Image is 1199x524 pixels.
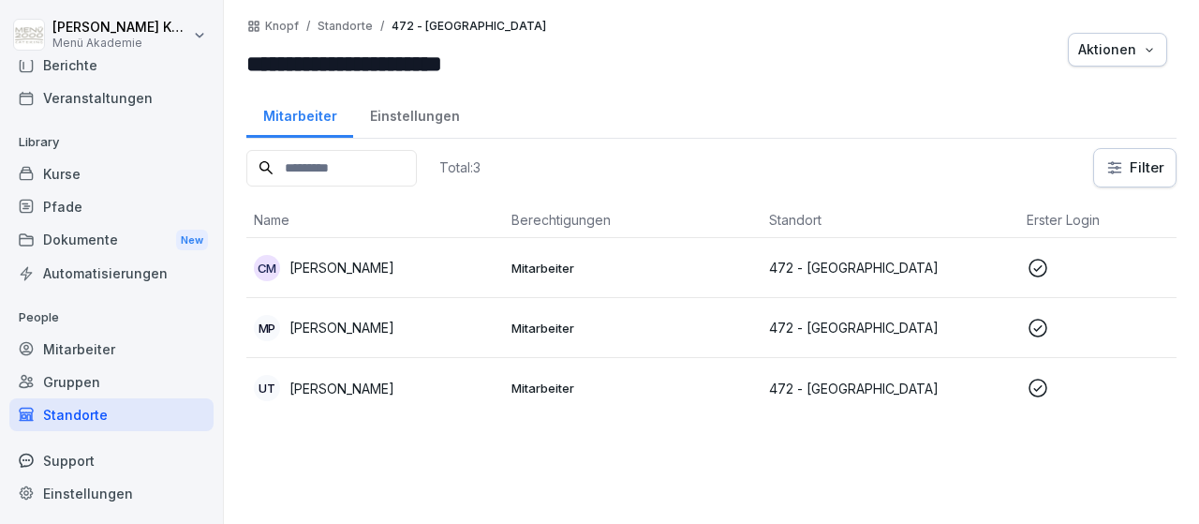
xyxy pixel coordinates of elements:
p: Menü Akademie [52,37,189,50]
button: Aktionen [1068,33,1167,67]
p: 472 - [GEOGRAPHIC_DATA] [392,20,546,33]
p: [PERSON_NAME] Knopf [52,20,189,36]
p: Total: 3 [439,158,481,176]
th: Name [246,202,504,238]
p: Mitarbeiter [511,320,754,337]
p: 472 - [GEOGRAPHIC_DATA] [769,379,1012,398]
p: [PERSON_NAME] [289,258,394,277]
div: MP [254,315,280,341]
button: Filter [1094,149,1176,187]
th: Berechtigungen [504,202,762,238]
p: Mitarbeiter [511,380,754,397]
a: Knopf [265,20,299,33]
p: [PERSON_NAME] [289,318,394,337]
a: Einstellungen [9,477,214,510]
div: New [176,230,208,251]
div: Dokumente [9,223,214,258]
div: Aktionen [1078,39,1157,60]
a: Mitarbeiter [246,90,353,138]
p: Mitarbeiter [511,260,754,277]
a: Automatisierungen [9,257,214,290]
a: Standorte [9,398,214,431]
p: 472 - [GEOGRAPHIC_DATA] [769,258,1012,277]
p: / [306,20,310,33]
div: CM [254,255,280,281]
a: Pfade [9,190,214,223]
p: / [380,20,384,33]
a: Gruppen [9,366,214,398]
a: Berichte [9,49,214,82]
a: Kurse [9,157,214,190]
p: 472 - [GEOGRAPHIC_DATA] [769,318,1012,337]
a: DokumenteNew [9,223,214,258]
a: Einstellungen [353,90,476,138]
div: UT [254,375,280,401]
p: Standorte [318,20,373,33]
a: Veranstaltungen [9,82,214,114]
div: Filter [1105,158,1164,177]
p: Library [9,127,214,157]
p: People [9,303,214,333]
a: Mitarbeiter [9,333,214,366]
div: Support [9,444,214,477]
p: [PERSON_NAME] [289,379,394,398]
th: Standort [762,202,1019,238]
